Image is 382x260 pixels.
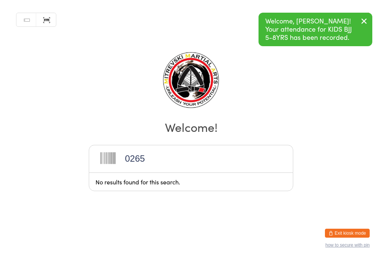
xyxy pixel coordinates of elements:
div: No results found for this search. [89,172,293,191]
img: MITREVSKI MARTIAL ARTS [163,52,219,108]
input: Scan barcode [89,145,293,172]
button: how to secure with pin [325,242,370,248]
button: Exit kiosk mode [325,229,370,238]
div: Welcome, [PERSON_NAME]! Your attendance for KIDS BJJ 5-8YRS has been recorded. [259,13,372,46]
h2: Welcome! [7,118,375,135]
